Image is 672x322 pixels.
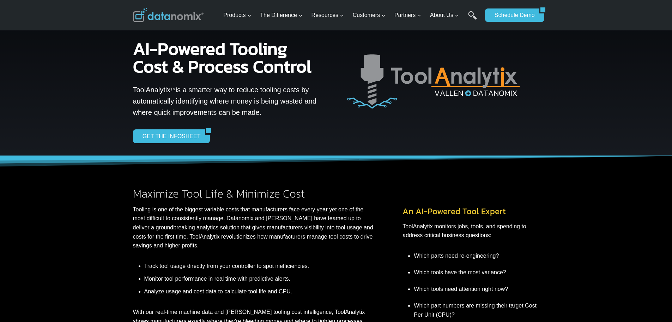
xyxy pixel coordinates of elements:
p: Tooling is one of the biggest variable costs that manufacturers face every year yet one of the mo... [133,205,375,250]
h2: Maximize Tool Life & Minimize Cost [133,188,375,199]
sup: TM [170,87,175,91]
li: Monitor tool performance in real time with predictive alerts. [144,270,375,287]
li: Analyze usage and cost data to calculate tool life and CPU. [144,287,375,296]
a: Schedule Demo [485,8,539,22]
li: Track tool usage directly from your controller to spot inefficiencies. [144,262,375,271]
a: GET THE INFOSHEET [133,129,205,143]
p: ToolAnalytix monitors jobs, tools, and spending to address critical business questions: [402,222,539,240]
span: Partners [394,11,421,20]
img: Datanomix [133,8,204,22]
span: The Difference [260,11,303,20]
span: Products [223,11,251,20]
span: About Us [430,11,459,20]
strong: AI-Powered Tooling Cost & Process Control [133,35,311,80]
a: Search [468,11,477,27]
img: ToolAnalytix is an AI-powered tool expert that monitors jobs, tools, and spending to address crit... [342,42,539,132]
nav: Primary Navigation [220,4,482,27]
li: Which tools need attention right now? [414,281,539,297]
span: Resources [311,11,344,20]
span: Customers [353,11,386,20]
li: Which parts need re-engineering? [414,251,539,264]
li: Which tools have the most variance? [414,264,539,281]
p: ToolAnalytix is a smarter way to reduce tooling costs by automatically identifying where money is... [133,84,320,118]
h3: An AI-Powered Tool Expert [402,205,539,218]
